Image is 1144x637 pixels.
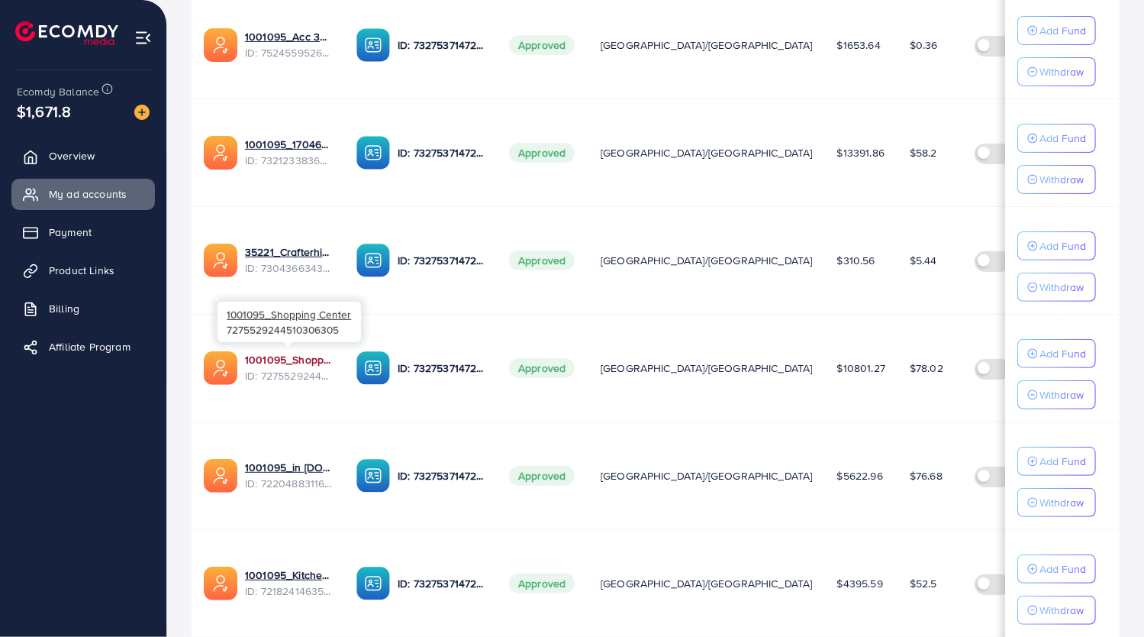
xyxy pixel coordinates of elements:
p: Withdraw [1039,63,1084,81]
span: [GEOGRAPHIC_DATA]/[GEOGRAPHIC_DATA] [601,361,813,376]
a: Affiliate Program [11,331,155,362]
div: <span class='underline'>1001095_in vogue.pk_1681150971525</span></br>7220488311670947841 [245,460,332,491]
span: 1001095_Shopping Center [227,307,351,322]
p: ID: 7327537147282571265 [398,574,485,593]
span: Affiliate Program [49,339,131,354]
span: Overview [49,148,95,163]
div: 7275529244510306305 [218,302,361,342]
span: $310.56 [837,253,875,268]
div: <span class='underline'>1001095_Acc 3_1751948238983</span></br>7524559526306070535 [245,29,332,60]
p: Withdraw [1039,601,1084,619]
img: ic-ads-acc.e4c84228.svg [204,567,237,600]
span: [GEOGRAPHIC_DATA]/[GEOGRAPHIC_DATA] [601,576,813,591]
img: ic-ads-acc.e4c84228.svg [204,28,237,62]
a: Product Links [11,255,155,286]
img: ic-ba-acc.ded83a64.svg [356,351,390,385]
a: Payment [11,217,155,247]
img: ic-ads-acc.e4c84228.svg [204,244,237,277]
span: ID: 7321233836078252033 [245,153,332,168]
div: <span class='underline'>35221_Crafterhide ad_1700680330947</span></br>7304366343393296385 [245,244,332,276]
span: Approved [509,143,575,163]
span: Approved [509,466,575,486]
a: 1001095_in [DOMAIN_NAME]_1681150971525 [245,460,332,475]
button: Withdraw [1017,488,1096,517]
button: Add Fund [1017,231,1096,260]
button: Add Fund [1017,555,1096,584]
button: Add Fund [1017,447,1096,476]
span: Ecomdy Balance [17,84,99,99]
span: Product Links [49,263,114,278]
img: ic-ba-acc.ded83a64.svg [356,459,390,493]
span: $5.44 [910,253,937,268]
img: image [134,105,150,120]
iframe: Chat [1079,568,1133,626]
span: ID: 7524559526306070535 [245,45,332,60]
span: [GEOGRAPHIC_DATA]/[GEOGRAPHIC_DATA] [601,145,813,160]
span: ID: 7220488311670947841 [245,476,332,491]
p: Add Fund [1039,344,1086,363]
a: Overview [11,141,155,171]
p: Add Fund [1039,237,1086,255]
p: Add Fund [1039,452,1086,470]
button: Withdraw [1017,165,1096,194]
p: Add Fund [1039,560,1086,578]
p: ID: 7327537147282571265 [398,359,485,377]
a: 1001095_Kitchenlyst_1680641549988 [245,567,332,583]
span: [GEOGRAPHIC_DATA]/[GEOGRAPHIC_DATA] [601,37,813,53]
span: Approved [509,251,575,270]
span: Approved [509,35,575,55]
a: Billing [11,293,155,324]
span: Payment [49,225,92,240]
span: My ad accounts [49,186,127,202]
span: ID: 7275529244510306305 [245,368,332,383]
span: $52.5 [910,576,937,591]
a: 1001095_1704607619722 [245,137,332,152]
span: [GEOGRAPHIC_DATA]/[GEOGRAPHIC_DATA] [601,253,813,268]
span: Approved [509,358,575,378]
span: [GEOGRAPHIC_DATA]/[GEOGRAPHIC_DATA] [601,468,813,483]
p: Add Fund [1039,21,1086,40]
span: $0.36 [910,37,938,53]
span: $5622.96 [837,468,883,483]
p: Withdraw [1039,493,1084,512]
button: Withdraw [1017,596,1096,625]
img: ic-ads-acc.e4c84228.svg [204,459,237,493]
a: My ad accounts [11,179,155,209]
span: $76.68 [910,468,943,483]
a: 35221_Crafterhide ad_1700680330947 [245,244,332,260]
img: ic-ba-acc.ded83a64.svg [356,136,390,170]
span: $78.02 [910,361,943,376]
p: Withdraw [1039,170,1084,189]
button: Add Fund [1017,339,1096,368]
img: menu [134,29,152,47]
div: <span class='underline'>1001095_1704607619722</span></br>7321233836078252033 [245,137,332,168]
span: $13391.86 [837,145,885,160]
a: 1001095_Acc 3_1751948238983 [245,29,332,44]
span: $1653.64 [837,37,881,53]
img: ic-ads-acc.e4c84228.svg [204,136,237,170]
p: ID: 7327537147282571265 [398,36,485,54]
span: ID: 7304366343393296385 [245,260,332,276]
img: ic-ba-acc.ded83a64.svg [356,28,390,62]
span: Billing [49,301,79,316]
img: logo [15,21,118,45]
span: Approved [509,574,575,593]
button: Withdraw [1017,273,1096,302]
button: Add Fund [1017,124,1096,153]
p: Withdraw [1039,386,1084,404]
a: 1001095_Shopping Center [245,352,332,367]
button: Withdraw [1017,57,1096,86]
span: ID: 7218241463522476034 [245,584,332,599]
div: <span class='underline'>1001095_Kitchenlyst_1680641549988</span></br>7218241463522476034 [245,567,332,599]
span: $58.2 [910,145,937,160]
button: Add Fund [1017,16,1096,45]
img: ic-ba-acc.ded83a64.svg [356,567,390,600]
p: Withdraw [1039,278,1084,296]
button: Withdraw [1017,380,1096,409]
p: ID: 7327537147282571265 [398,467,485,485]
span: $4395.59 [837,576,883,591]
span: $10801.27 [837,361,885,376]
p: ID: 7327537147282571265 [398,251,485,270]
p: ID: 7327537147282571265 [398,144,485,162]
